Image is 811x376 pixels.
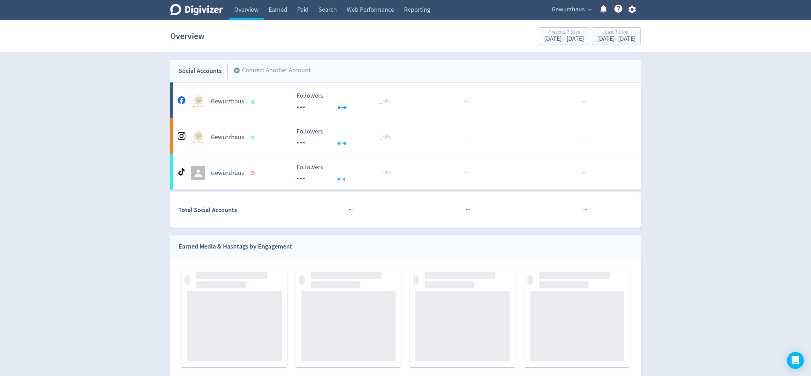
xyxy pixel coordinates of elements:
span: · [467,169,469,177]
span: Gewurzhaus [552,4,585,15]
span: · [583,169,585,177]
span: · [349,205,350,214]
div: [DATE] - [DATE] [597,36,635,42]
span: · [585,169,586,177]
span: · [583,133,585,142]
span: Data last synced: 6 Oct 2025, 9:02am (AEDT) [251,136,257,139]
span: · [466,205,467,214]
span: expand_more [587,6,593,13]
span: · [466,97,467,106]
svg: Followers --- [293,92,399,111]
button: Connect Another Account [227,63,316,78]
img: Gewürzhaus undefined [191,95,205,109]
span: · [468,205,470,214]
span: Data last synced: 6 Oct 2025, 9:02am (AEDT) [251,100,257,104]
span: · [465,97,466,106]
span: · [585,205,586,214]
span: _ 0% [379,133,391,141]
div: [DATE] - [DATE] [544,36,584,42]
span: · [465,169,466,177]
span: · [582,169,583,177]
a: Gewürzhaus undefinedGewürzhaus Followers --- Followers --- _ 0%······ [170,118,641,154]
a: Connect Another Account [222,64,316,78]
h5: Gewürzhaus [211,133,244,142]
span: · [466,133,467,142]
span: · [466,169,467,177]
img: Gewürzhaus undefined [191,130,205,144]
a: Gewürzhaus undefinedGewürzhaus Followers --- Followers --- _ 0%······ [170,82,641,118]
a: Gewürzhaus Followers --- Followers --- _ 0%······ [170,154,641,189]
div: Previous 7 Days [544,30,584,36]
svg: Followers --- [293,164,399,183]
h1: Overview [170,25,205,47]
svg: Followers --- [293,128,399,147]
span: · [467,205,468,214]
span: · [586,205,587,214]
span: · [583,205,585,214]
h5: Gewürzhaus [211,169,244,177]
span: Data last synced: 3 Sep 2023, 6:01am (AEST) [251,171,257,175]
button: Previous 7 Days[DATE] - [DATE] [539,27,589,45]
span: · [585,133,586,142]
span: _ 0% [379,169,391,176]
span: · [465,133,466,142]
span: · [351,205,353,214]
span: add_circle [233,67,240,74]
button: Gewurzhaus [549,4,593,15]
div: Social Accounts [179,66,222,76]
span: · [585,97,586,106]
div: Last 7 Days [597,30,635,36]
span: _ 0% [379,98,391,105]
span: · [583,97,585,106]
div: Open Intercom Messenger [787,352,804,369]
span: · [467,97,469,106]
div: Earned Media & Hashtags by Engagement [179,241,292,252]
span: · [467,133,469,142]
span: · [350,205,351,214]
div: Total Social Accounts [178,205,291,215]
span: · [582,133,583,142]
button: Last 7 Days[DATE]- [DATE] [592,27,641,45]
h5: Gewürzhaus [211,97,244,106]
span: · [582,97,583,106]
